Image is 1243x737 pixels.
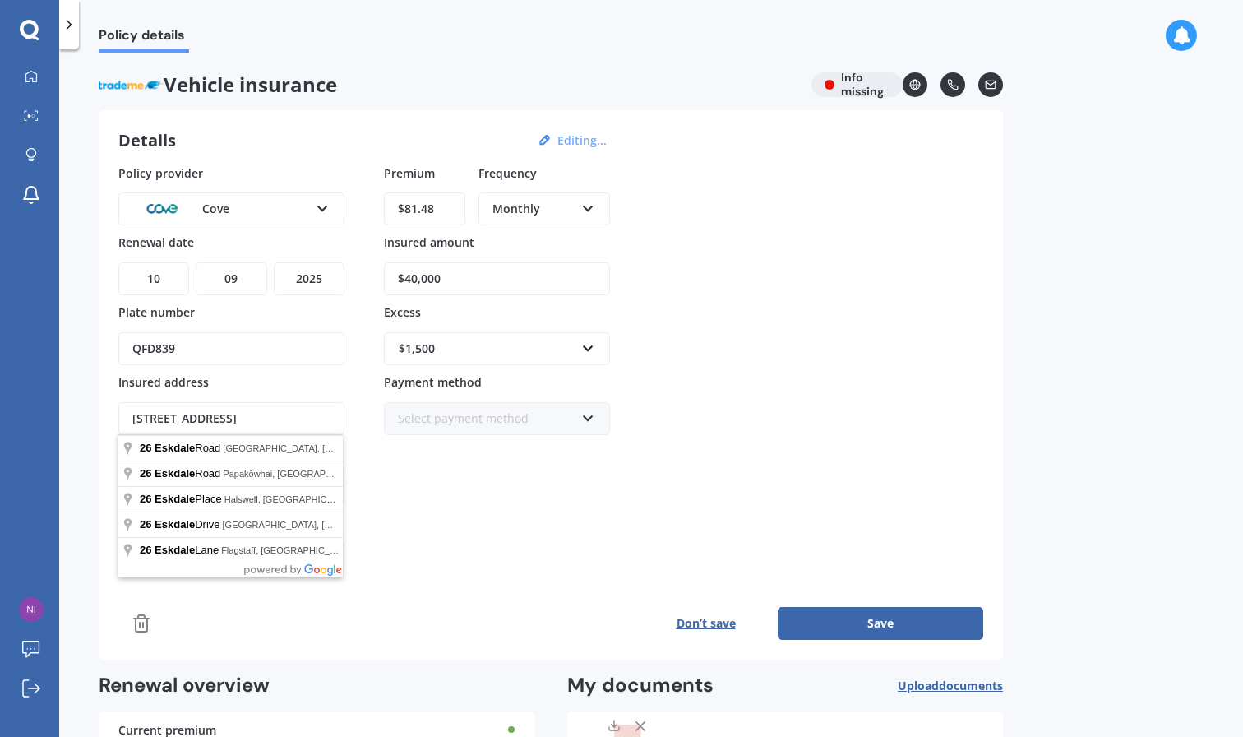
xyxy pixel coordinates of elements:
[567,673,714,698] h2: My documents
[140,442,223,454] span: Road
[384,374,482,390] span: Payment method
[118,130,176,151] h3: Details
[118,165,203,180] span: Policy provider
[132,200,309,218] div: Cove
[140,467,223,480] span: Road
[155,467,195,480] span: Eskdale
[384,234,474,250] span: Insured amount
[478,165,537,180] span: Frequency
[140,493,195,505] span: 26 Eskdale
[140,493,224,505] span: Place
[552,133,612,148] button: Editing...
[384,262,610,295] input: Enter amount
[223,520,515,530] span: [GEOGRAPHIC_DATA], [GEOGRAPHIC_DATA], [GEOGRAPHIC_DATA]
[99,27,189,49] span: Policy details
[155,442,195,454] span: Eskdale
[132,197,193,220] img: Cove.webp
[19,597,44,622] img: 6e755587d43746904cd239ea667dd196
[140,518,223,531] span: Drive
[398,410,575,428] div: Select payment method
[140,442,151,454] span: 26
[939,678,1003,693] span: documents
[384,165,435,180] span: Premium
[140,544,221,556] span: Lane
[118,374,209,390] span: Insured address
[99,673,534,698] h2: Renewal overview
[778,607,983,640] button: Save
[399,340,575,358] div: $1,500
[384,192,465,225] input: Enter amount
[221,545,454,555] span: Flagstaff, [GEOGRAPHIC_DATA], [GEOGRAPHIC_DATA]
[224,494,456,504] span: Halswell, [GEOGRAPHIC_DATA], [GEOGRAPHIC_DATA]
[898,673,1003,698] button: Uploaddocuments
[118,725,515,736] div: Current premium
[384,304,421,320] span: Excess
[118,234,194,250] span: Renewal date
[99,72,164,97] img: Trademe.webp
[492,200,575,218] div: Monthly
[223,469,470,479] span: Papakōwhai, [GEOGRAPHIC_DATA], [GEOGRAPHIC_DATA]
[140,467,151,480] span: 26
[140,518,195,531] span: 26 Eskdale
[118,332,344,365] input: Enter plate number
[223,443,515,453] span: [GEOGRAPHIC_DATA], [GEOGRAPHIC_DATA], [GEOGRAPHIC_DATA]
[140,544,195,556] span: 26 Eskdale
[898,679,1003,693] span: Upload
[118,304,195,320] span: Plate number
[99,72,798,97] span: Vehicle insurance
[118,402,344,435] input: Enter address
[634,607,778,640] button: Don’t save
